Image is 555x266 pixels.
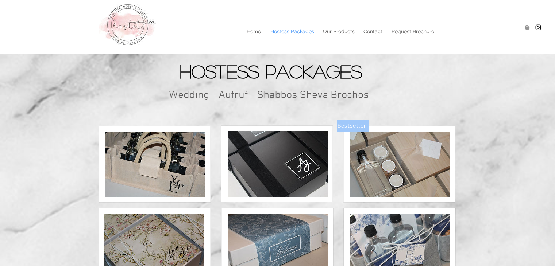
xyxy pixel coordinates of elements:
img: IMG_8953.JPG [228,131,328,197]
a: Request Brochure [387,26,439,37]
span: Hostess Packages [180,62,362,80]
a: Our Products [318,26,359,37]
ul: Social Bar [524,24,542,31]
img: Hostitny [535,24,542,31]
a: Home [242,26,266,37]
p: Home [243,26,265,37]
span: Bestseller [338,123,366,129]
a: Contact [359,26,387,37]
p: Our Products [319,26,358,37]
p: Request Brochure [388,26,438,37]
a: Hostess Packages [266,26,318,37]
img: IMG_0565.JPG [105,132,205,197]
img: IMG_2357.JPG [350,132,450,197]
button: Bestseller [337,120,369,132]
nav: Site [132,26,439,37]
img: Blogger [524,24,531,31]
p: Contact [360,26,386,37]
h2: Wedding - Aufruf - Shabbos Sheva Brochos [169,89,378,102]
p: Hostess Packages [267,26,318,37]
